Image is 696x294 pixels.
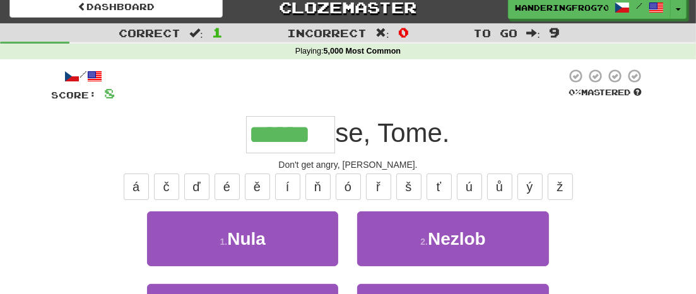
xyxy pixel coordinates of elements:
div: / [52,68,115,84]
span: / [636,1,642,10]
button: ď [184,173,209,200]
span: : [189,28,203,38]
button: ý [517,173,543,200]
span: : [526,28,540,38]
button: ú [457,173,482,200]
button: ó [336,173,361,200]
span: Nula [227,229,266,249]
span: 8 [105,85,115,101]
span: Incorrect [287,26,367,39]
button: ť [427,173,452,200]
span: To go [473,26,517,39]
span: 9 [549,25,560,40]
button: ě [245,173,270,200]
span: Score: [52,90,97,100]
div: Mastered [567,87,645,98]
span: 0 [398,25,409,40]
button: ň [305,173,331,200]
button: ř [366,173,391,200]
strong: 5,000 Most Common [324,47,401,56]
span: Nezlob [428,229,486,249]
button: ů [487,173,512,200]
button: 2.Nezlob [357,211,548,266]
button: é [215,173,240,200]
small: 2 . [420,237,428,247]
div: Don't get angry, [PERSON_NAME]. [52,158,645,171]
span: 1 [212,25,223,40]
button: í [275,173,300,200]
button: á [124,173,149,200]
span: se, Tome. [335,118,449,148]
button: č [154,173,179,200]
span: WanderingFrog7049 [515,2,608,13]
span: Correct [119,26,180,39]
button: š [396,173,422,200]
button: 1.Nula [147,211,338,266]
span: : [375,28,389,38]
small: 1 . [220,237,228,247]
span: 0 % [569,87,582,97]
button: ž [548,173,573,200]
